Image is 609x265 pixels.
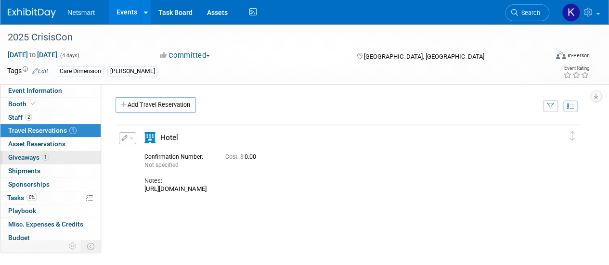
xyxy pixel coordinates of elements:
span: Sponsorships [8,180,50,188]
span: Travel Reservations [8,126,77,134]
div: [URL][DOMAIN_NAME] [144,185,543,193]
span: Cost: $ [225,153,245,160]
span: (4 days) [59,52,79,59]
span: Booth [8,100,38,108]
span: Playbook [8,207,36,215]
span: Budget [8,234,30,241]
a: Misc. Expenses & Credits [0,218,101,231]
span: 1 [42,153,49,161]
span: 2 [25,114,32,121]
span: 1 [69,127,77,134]
a: Playbook [0,204,101,217]
td: Personalize Event Tab Strip [65,240,81,252]
div: Confirmation Number: [144,151,211,161]
span: Tasks [7,194,37,202]
a: Add Travel Reservation [116,97,196,113]
div: Event Rating [563,66,589,71]
td: Tags [7,66,48,77]
span: Hotel [160,133,178,142]
span: Netsmart [67,9,95,16]
span: to [28,51,37,59]
a: Event Information [0,84,101,97]
span: Asset Reservations [8,140,65,148]
div: Care Dimension [57,66,104,76]
span: 0.00 [225,153,260,160]
span: Misc. Expenses & Credits [8,220,83,228]
i: Filter by Traveler [547,103,554,110]
a: Travel Reservations1 [0,124,101,137]
a: Asset Reservations [0,138,101,151]
span: Shipments [8,167,40,175]
a: Shipments [0,164,101,177]
span: Search [518,9,540,16]
div: Event Format [505,50,590,64]
span: Event Information [8,87,62,94]
a: Budget [0,231,101,244]
div: In-Person [567,52,590,59]
a: Edit [32,68,48,75]
td: Toggle Event Tabs [81,240,101,252]
span: 0% [26,194,37,201]
a: Giveaways1 [0,151,101,164]
span: [DATE] [DATE] [7,50,58,59]
a: Search [505,4,549,21]
span: Giveaways [8,153,49,161]
div: [PERSON_NAME] [107,66,158,76]
img: Format-Inperson.png [556,51,566,59]
span: Not specified [144,162,179,168]
span: Staff [8,114,32,121]
a: Booth [0,98,101,111]
span: [GEOGRAPHIC_DATA], [GEOGRAPHIC_DATA] [363,53,484,60]
a: Staff2 [0,111,101,124]
div: 2025 CrisisCon [4,29,540,46]
i: Click and drag to move item [570,131,575,141]
button: Committed [156,50,214,61]
i: Booth reservation complete [31,101,36,106]
img: Kaitlyn Woicke [562,3,580,22]
div: Notes: [144,177,543,185]
img: ExhibitDay [8,8,56,18]
i: Hotel [144,132,155,143]
a: Sponsorships [0,178,101,191]
a: Tasks0% [0,191,101,204]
